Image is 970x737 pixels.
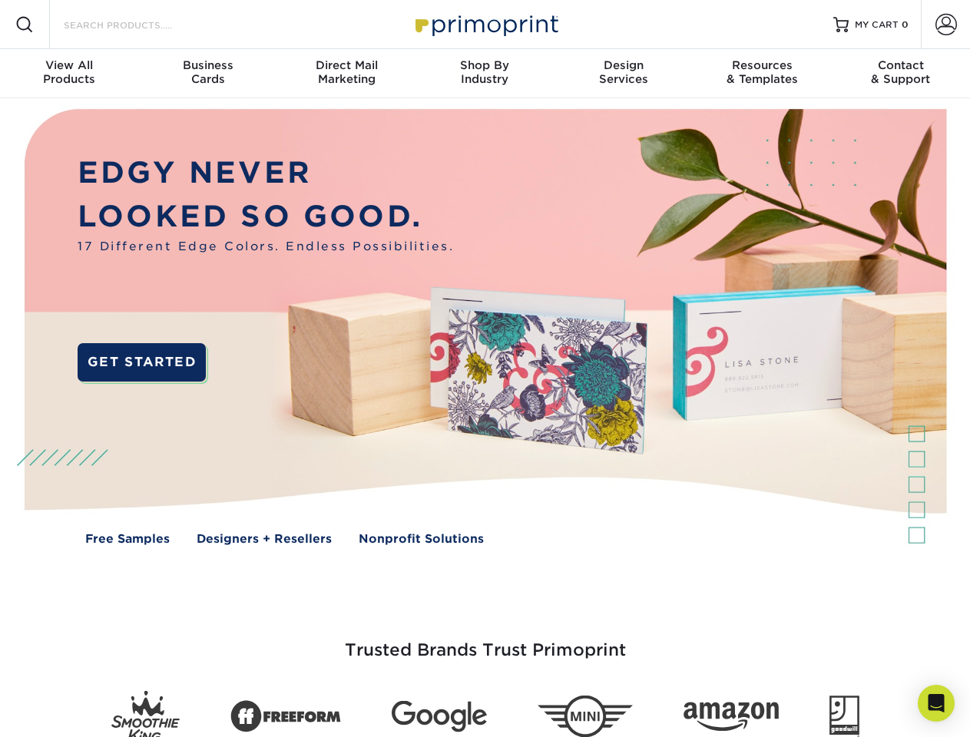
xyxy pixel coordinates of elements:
a: Nonprofit Solutions [359,530,484,548]
span: Resources [693,58,831,72]
img: Goodwill [829,696,859,737]
div: Cards [138,58,276,86]
span: Business [138,58,276,72]
a: DesignServices [555,49,693,98]
a: Free Samples [85,530,170,548]
span: MY CART [855,18,899,31]
img: Amazon [684,702,779,732]
input: SEARCH PRODUCTS..... [62,15,212,34]
a: Resources& Templates [693,49,831,98]
img: Google [392,701,487,732]
span: Design [555,58,693,72]
p: LOOKED SO GOOD. [78,195,454,239]
div: Services [555,58,693,86]
div: & Support [832,58,970,86]
span: Shop By [415,58,554,72]
a: BusinessCards [138,49,276,98]
a: Shop ByIndustry [415,49,554,98]
h3: Trusted Brands Trust Primoprint [36,603,935,679]
a: Direct MailMarketing [277,49,415,98]
span: 17 Different Edge Colors. Endless Possibilities. [78,238,454,256]
div: Open Intercom Messenger [918,685,955,722]
div: Industry [415,58,554,86]
a: Contact& Support [832,49,970,98]
div: Marketing [277,58,415,86]
iframe: Google Customer Reviews [4,690,131,732]
div: & Templates [693,58,831,86]
span: 0 [902,19,909,30]
a: GET STARTED [78,343,206,382]
span: Contact [832,58,970,72]
a: Designers + Resellers [197,530,332,548]
img: Primoprint [409,8,562,41]
span: Direct Mail [277,58,415,72]
p: EDGY NEVER [78,151,454,195]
